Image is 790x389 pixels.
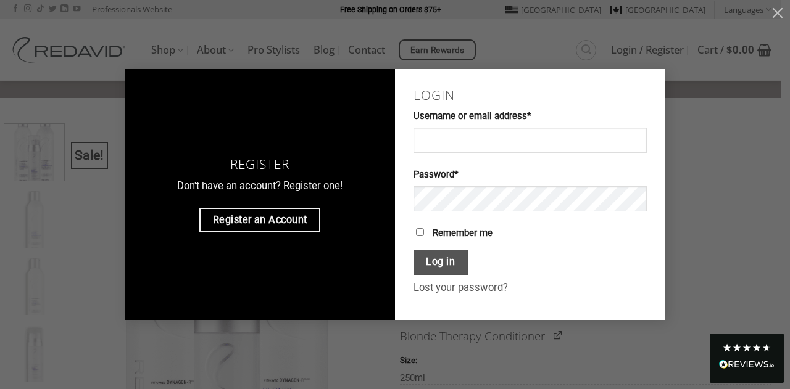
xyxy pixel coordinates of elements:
div: Read All Reviews [719,358,775,374]
label: Password [414,168,647,182]
input: Remember me [416,228,424,236]
a: Register an Account [199,208,320,232]
div: Read All Reviews [710,334,784,383]
img: REVIEWS.io [719,360,775,369]
p: Don't have an account? Register one! [144,178,377,195]
a: Lost your password? [414,282,508,293]
label: Username or email address [414,109,647,124]
h2: Login [414,88,647,103]
span: Remember me [433,227,493,239]
h3: Register [144,157,377,172]
button: Log in [414,250,468,275]
div: 4.8 Stars [722,343,771,353]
